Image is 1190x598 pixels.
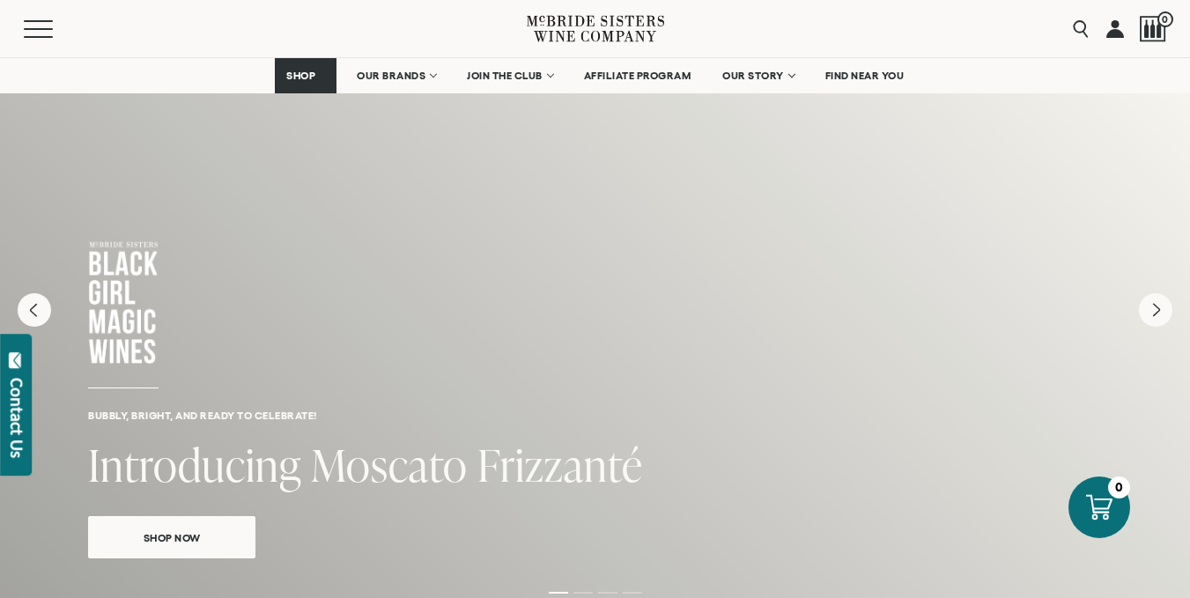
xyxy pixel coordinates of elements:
a: OUR STORY [711,58,805,93]
span: FIND NEAR YOU [825,70,905,82]
span: Moscato [311,434,468,495]
a: SHOP [275,58,336,93]
button: Next [1139,293,1172,327]
span: SHOP [286,70,316,82]
a: Shop Now [88,516,255,558]
span: Frizzanté [477,434,643,495]
a: JOIN THE CLUB [455,58,564,93]
h6: Bubbly, bright, and ready to celebrate! [88,410,1102,421]
span: OUR STORY [722,70,784,82]
span: 0 [1157,11,1173,27]
li: Page dot 3 [598,592,617,594]
span: OUR BRANDS [357,70,425,82]
div: 0 [1108,476,1130,498]
a: FIND NEAR YOU [814,58,916,93]
div: Contact Us [8,378,26,458]
span: AFFILIATE PROGRAM [584,70,691,82]
a: AFFILIATE PROGRAM [573,58,703,93]
span: JOIN THE CLUB [467,70,543,82]
li: Page dot 1 [549,592,568,594]
span: Introducing [88,434,301,495]
button: Previous [18,293,51,327]
span: Shop Now [113,528,232,548]
li: Page dot 2 [573,592,593,594]
a: OUR BRANDS [345,58,447,93]
li: Page dot 4 [623,592,642,594]
button: Mobile Menu Trigger [24,20,87,38]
